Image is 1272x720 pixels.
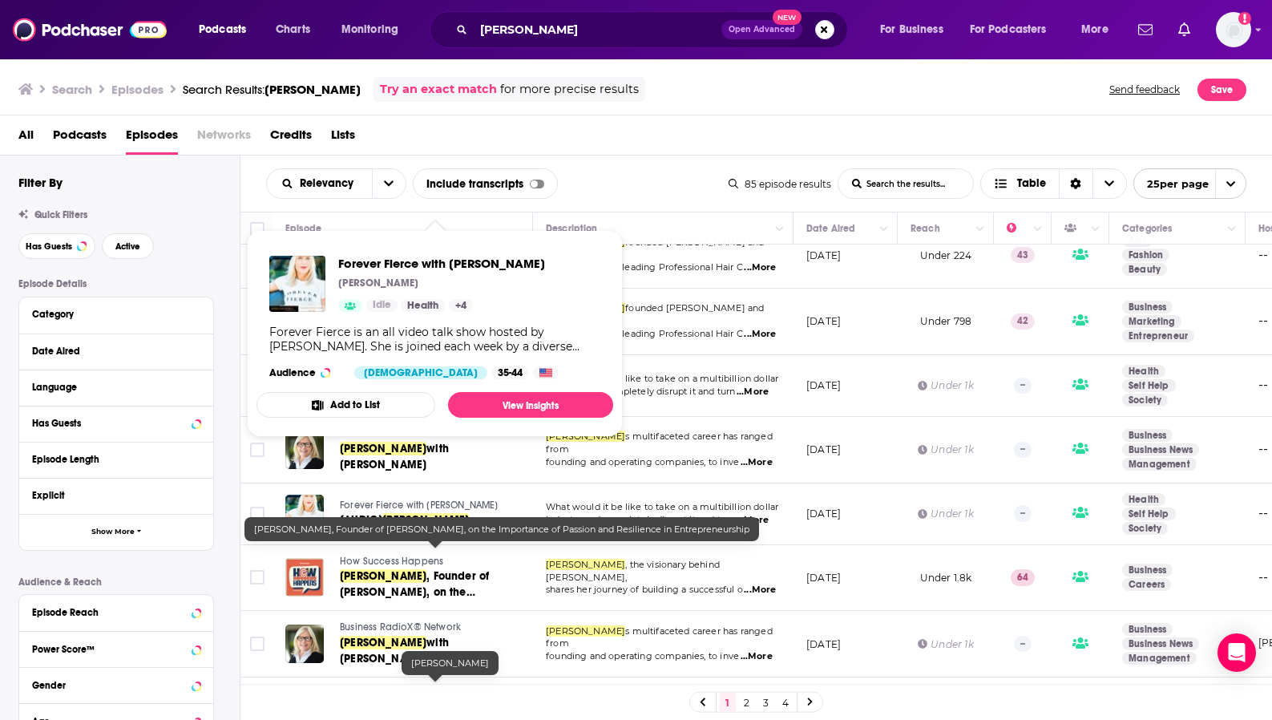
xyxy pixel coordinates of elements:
a: Management [1122,458,1197,471]
span: [PERSON_NAME] [411,657,489,669]
button: Column Actions [770,220,789,239]
button: Language [32,377,200,397]
span: Under 224 [920,249,972,261]
div: Episode Length [32,454,190,465]
span: More [1081,18,1108,41]
a: Marketing [1122,315,1181,328]
div: Category [32,309,190,320]
a: Business News [1122,637,1199,650]
a: Entrepreneur [1122,330,1194,342]
span: Has Guests [26,242,72,251]
button: Choose View [980,168,1127,199]
h2: Choose List sort [266,168,406,199]
a: Lists [331,122,355,155]
div: Open Intercom Messenger [1217,633,1256,672]
button: open menu [959,17,1070,42]
p: [DATE] [806,249,841,262]
h2: Filter By [18,175,63,190]
div: Date Aired [806,219,855,238]
span: Networks [197,122,251,155]
div: Under 1k [918,443,973,456]
svg: Add a profile image [1238,12,1251,25]
a: Search Results:[PERSON_NAME] [183,82,361,97]
a: 2 [739,693,755,712]
span: s multifaceted career has ranged from [546,625,773,649]
button: Episode Length [32,449,200,469]
span: ...More [737,386,769,398]
p: [DATE] [806,378,841,392]
span: founding and operating companies, to inve [546,456,739,467]
span: [AUDIO] [340,513,382,527]
span: Podcasts [53,122,107,155]
span: For Podcasters [970,18,1047,41]
a: 3 [758,693,774,712]
div: Explicit [32,490,190,501]
button: Power Score™ [32,638,200,658]
div: Categories [1122,219,1172,238]
span: Under 798 [920,315,972,327]
div: Episode [285,219,321,238]
span: ...More [744,261,776,274]
a: +4 [449,299,473,312]
img: Forever Fierce with Catherine Grace O’Connell [269,256,325,312]
h3: Audience [269,366,341,379]
a: Business [1122,301,1173,313]
button: Column Actions [1086,220,1105,239]
span: Table [1017,178,1046,189]
p: -- [1014,378,1032,394]
span: scaled it into the leading Professional Hair C [546,328,743,339]
div: Has Guests [32,418,187,429]
span: shares her journey of building a successful o [546,584,743,595]
div: Include transcripts [413,168,558,199]
span: ...More [741,650,773,663]
button: Column Actions [971,220,990,239]
span: Toggle select row [250,507,264,521]
div: Episode Reach [32,607,187,618]
span: Show More [91,528,135,536]
a: Show notifications dropdown [1172,16,1197,43]
span: industry and completely disrupt it and turn [546,386,735,397]
span: [PERSON_NAME], Founder of [PERSON_NAME], on the Importance of Passion and Resilience in Entrepren... [254,524,749,535]
span: For Business [880,18,943,41]
a: Podchaser - Follow, Share and Rate Podcasts [13,14,167,45]
span: [PERSON_NAME] [546,559,625,570]
p: Episode Details [18,278,214,289]
button: Has Guests [32,413,200,433]
div: Description [546,219,597,238]
span: 25 per page [1134,172,1209,196]
a: [PERSON_NAME]with [PERSON_NAME] [340,635,531,667]
p: -- [1014,505,1032,521]
a: Management [1122,652,1197,665]
span: Idle [373,297,391,313]
span: scaled it into the leading Professional Hair C [546,261,743,273]
p: [DATE] [806,571,841,584]
p: [DATE] [806,314,841,328]
button: Column Actions [1028,220,1048,239]
span: Under 1.8k [920,572,972,584]
button: open menu [869,17,963,42]
span: Open Advanced [729,26,795,34]
button: Category [32,304,200,324]
span: ...More [737,514,769,527]
span: Episodes [126,122,178,155]
span: Forever Fierce with [PERSON_NAME] [338,256,545,271]
p: Audience & Reach [18,576,214,588]
a: All [18,122,34,155]
a: 1 [720,693,736,712]
span: ...More [741,456,773,469]
button: Column Actions [1222,220,1242,239]
a: Credits [270,122,312,155]
span: s multifaceted career has ranged from [546,431,773,455]
a: Self Help [1122,379,1176,392]
button: Column Actions [874,220,894,239]
span: [PERSON_NAME] [340,442,426,455]
a: Fashion [1122,249,1169,261]
span: New [773,10,802,25]
a: Idle [366,299,398,312]
div: Search Results: [183,82,361,97]
a: [PERSON_NAME]with [PERSON_NAME] [340,441,531,473]
div: Sort Direction [1059,169,1092,198]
